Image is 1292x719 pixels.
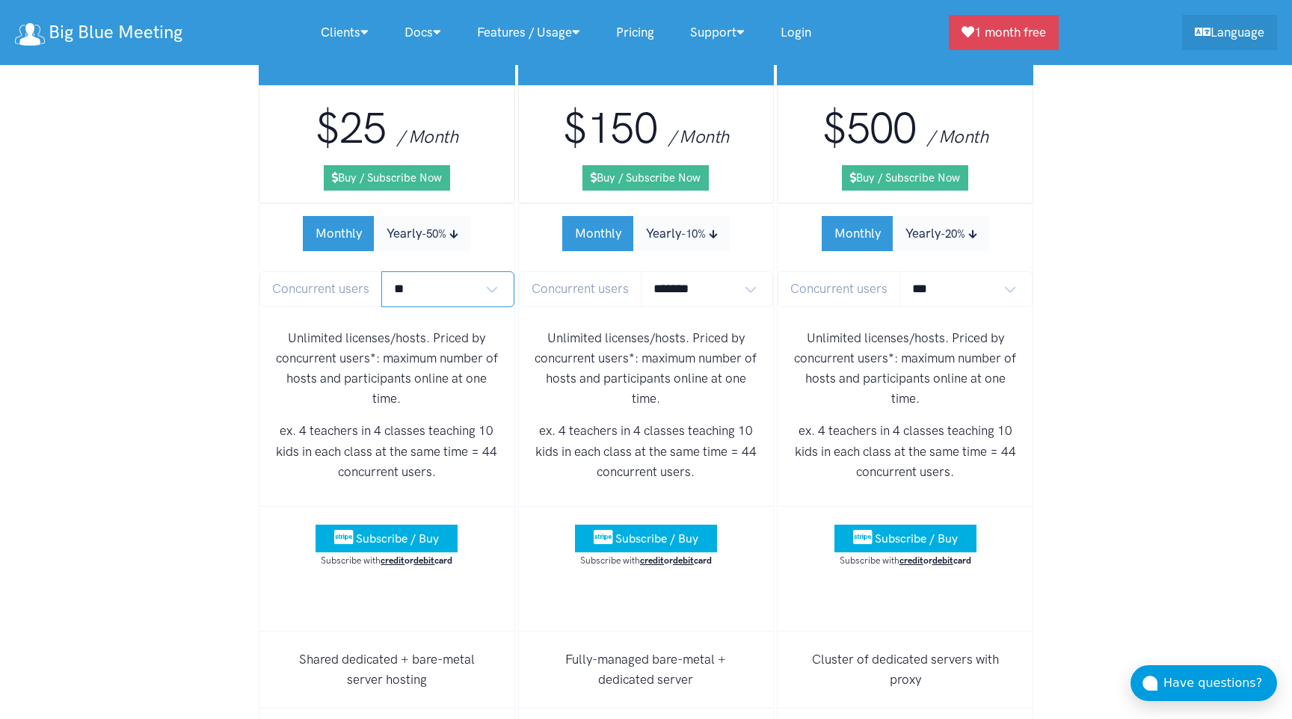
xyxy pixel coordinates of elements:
[397,126,458,147] span: / Month
[598,16,672,49] a: Pricing
[271,328,502,410] p: Unlimited licenses/hosts. Priced by concurrent users*: maximum number of hosts and participants o...
[15,16,182,49] a: Big Blue Meeting
[672,16,763,49] a: Support
[571,581,721,607] iframe: PayPal
[1130,665,1277,701] button: Have questions?
[673,555,694,566] u: debit
[842,165,968,191] a: Buy / Subscribe Now
[932,555,953,566] u: debit
[822,216,893,251] button: Monthly
[413,555,434,566] u: debit
[899,555,971,566] strong: or card
[459,16,598,49] a: Features / Usage
[303,216,470,251] div: Subscription Period
[778,271,900,306] span: Concurrent users
[763,16,829,49] a: Login
[790,421,1021,482] p: ex. 4 teachers in 4 classes teaching 10 kids in each class at the same time = 44 concurrent users.
[381,555,404,566] u: credit
[949,15,1059,50] a: 1 month free
[1182,15,1277,50] a: Language
[312,581,461,607] iframe: PayPal
[668,126,729,147] span: / Month
[1163,673,1277,693] div: Have questions?
[316,102,386,154] span: $25
[777,632,1033,709] li: Cluster of dedicated servers with proxy
[374,216,470,251] button: Yearly-50%
[15,23,45,46] img: logo
[899,555,923,566] u: credit
[615,531,698,546] span: Subscribe / Buy
[927,126,988,147] span: / Month
[356,531,439,546] span: Subscribe / Buy
[531,421,762,482] p: ex. 4 teachers in 4 classes teaching 10 kids in each class at the same time = 44 concurrent users.
[941,227,965,241] small: -20%
[633,216,730,251] button: Yearly-10%
[562,216,730,251] div: Subscription Period
[519,271,642,306] span: Concurrent users
[790,328,1021,410] p: Unlimited licenses/hosts. Priced by concurrent users*: maximum number of hosts and participants o...
[259,632,515,709] li: Shared dedicated + bare-metal server hosting
[840,555,971,566] small: Subscribe with
[381,555,452,566] strong: or card
[822,216,989,251] div: Subscription Period
[271,421,502,482] p: ex. 4 teachers in 4 classes teaching 10 kids in each class at the same time = 44 concurrent users.
[321,555,452,566] small: Subscribe with
[324,165,450,191] a: Buy / Subscribe Now
[875,531,958,546] span: Subscribe / Buy
[563,102,657,154] span: $150
[518,632,775,709] li: Fully-managed bare-metal + dedicated server
[582,165,709,191] a: Buy / Subscribe Now
[580,555,712,566] small: Subscribe with
[640,555,712,566] strong: or card
[562,216,634,251] button: Monthly
[303,216,375,251] button: Monthly
[531,328,762,410] p: Unlimited licenses/hosts. Priced by concurrent users*: maximum number of hosts and participants o...
[422,227,446,241] small: -50%
[387,16,459,49] a: Docs
[822,102,917,154] span: $500
[681,227,706,241] small: -10%
[831,581,980,607] iframe: PayPal
[640,555,664,566] u: credit
[303,16,387,49] a: Clients
[893,216,989,251] button: Yearly-20%
[259,271,382,306] span: Concurrent users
